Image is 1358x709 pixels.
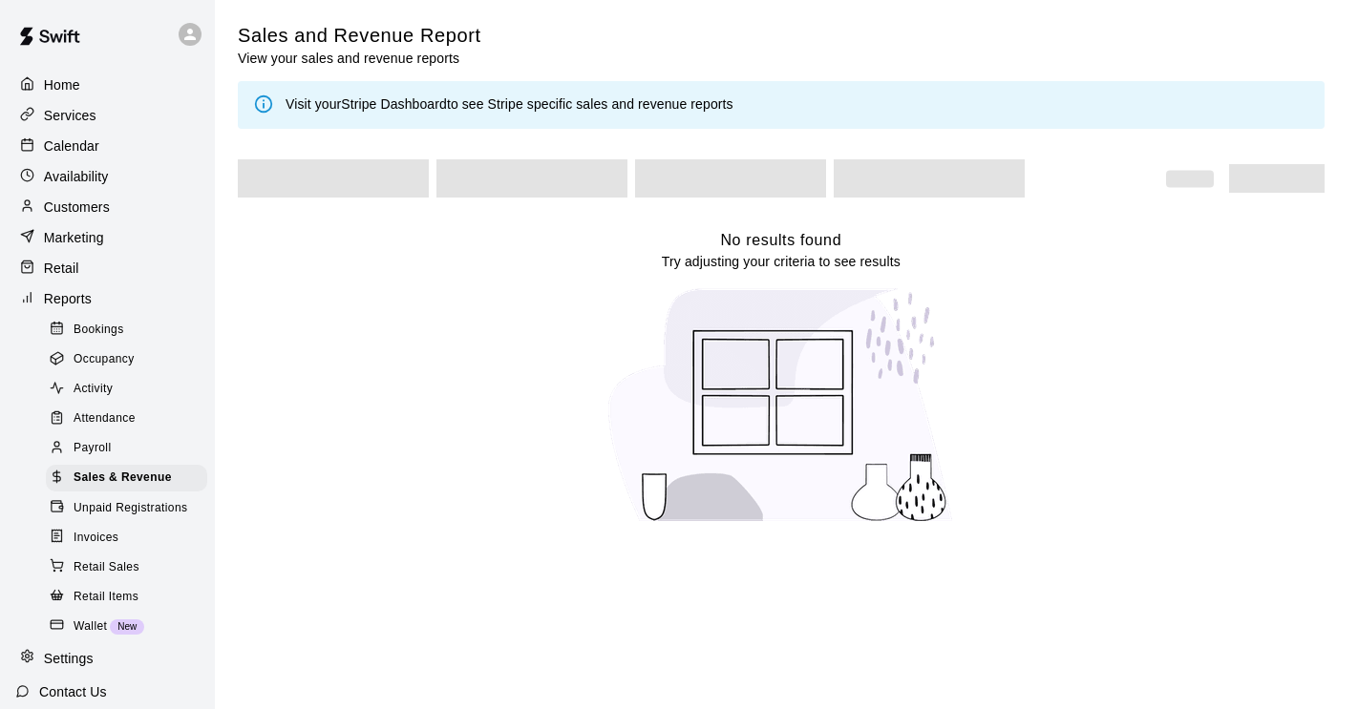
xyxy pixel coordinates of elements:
p: Try adjusting your criteria to see results [662,252,901,271]
p: Home [44,75,80,94]
div: Visit your to see Stripe specific sales and revenue reports [286,94,733,115]
div: Attendance [46,406,207,432]
span: Payroll [74,439,111,458]
div: Payroll [46,435,207,462]
span: Unpaid Registrations [74,499,187,518]
div: Activity [46,376,207,403]
a: Services [15,101,200,130]
h6: No results found [720,228,841,253]
div: Sales & Revenue [46,465,207,491]
p: Marketing [44,228,104,247]
span: Bookings [74,321,124,340]
div: Retail Items [46,584,207,611]
p: Retail [44,259,79,278]
div: WalletNew [46,614,207,640]
a: Invoices [46,523,215,553]
span: Wallet [74,617,107,636]
span: Occupancy [74,350,135,369]
a: Payroll [46,434,215,464]
a: Reports [15,284,200,313]
div: Unpaid Registrations [46,495,207,522]
p: Availability [44,167,109,186]
div: Bookings [46,317,207,344]
a: Sales & Revenue [46,464,215,493]
p: Customers [44,198,110,217]
a: Occupancy [46,344,215,374]
div: Invoices [46,525,207,552]
a: Activity [46,375,215,405]
a: Retail Items [46,582,215,612]
a: Attendance [46,405,215,434]
span: Sales & Revenue [74,469,172,488]
a: Retail Sales [46,553,215,582]
a: Marketing [15,223,200,252]
span: Retail Sales [74,558,139,577]
p: Settings [44,649,94,668]
a: Stripe Dashboard [341,96,447,112]
span: Activity [74,380,113,399]
div: Occupancy [46,346,207,373]
a: WalletNew [46,612,215,641]
a: Availability [15,162,200,191]
div: Retail Sales [46,554,207,581]
p: View your sales and revenue reports [238,49,481,68]
span: Invoices [74,529,118,548]
a: Bookings [46,315,215,344]
a: Settings [15,644,200,673]
span: New [110,621,144,632]
img: No results found [590,271,972,539]
h5: Sales and Revenue Report [238,23,481,49]
a: Home [15,71,200,99]
a: Retail [15,254,200,282]
p: Reports [44,289,92,308]
p: Services [44,106,96,125]
span: Attendance [74,409,136,428]
span: Retail Items [74,588,138,607]
a: Customers [15,193,200,221]
p: Contact Us [39,682,107,701]
p: Calendar [44,136,99,156]
a: Unpaid Registrations [46,493,215,523]
a: Calendar [15,132,200,160]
